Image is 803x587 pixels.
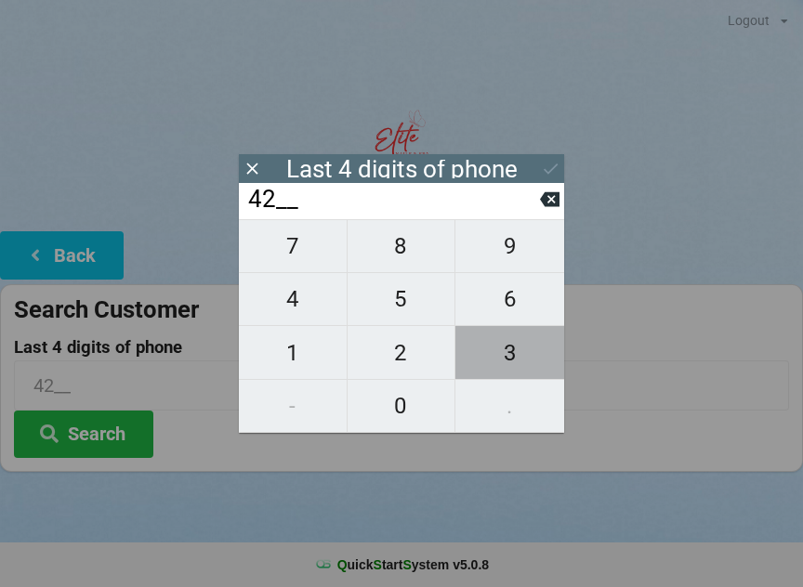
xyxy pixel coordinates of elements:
button: 6 [455,273,564,326]
button: 0 [348,380,456,433]
span: 3 [455,333,564,372]
span: 8 [348,227,455,266]
span: 7 [239,227,347,266]
button: 4 [239,273,348,326]
div: Last 4 digits of phone [286,160,518,178]
button: 5 [348,273,456,326]
span: 0 [348,386,455,425]
button: 9 [455,219,564,273]
span: 5 [348,280,455,319]
button: 1 [239,326,348,379]
span: 2 [348,333,455,372]
button: 2 [348,326,456,379]
button: 3 [455,326,564,379]
span: 6 [455,280,564,319]
span: 1 [239,333,347,372]
button: 8 [348,219,456,273]
span: 9 [455,227,564,266]
button: 7 [239,219,348,273]
span: 4 [239,280,347,319]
